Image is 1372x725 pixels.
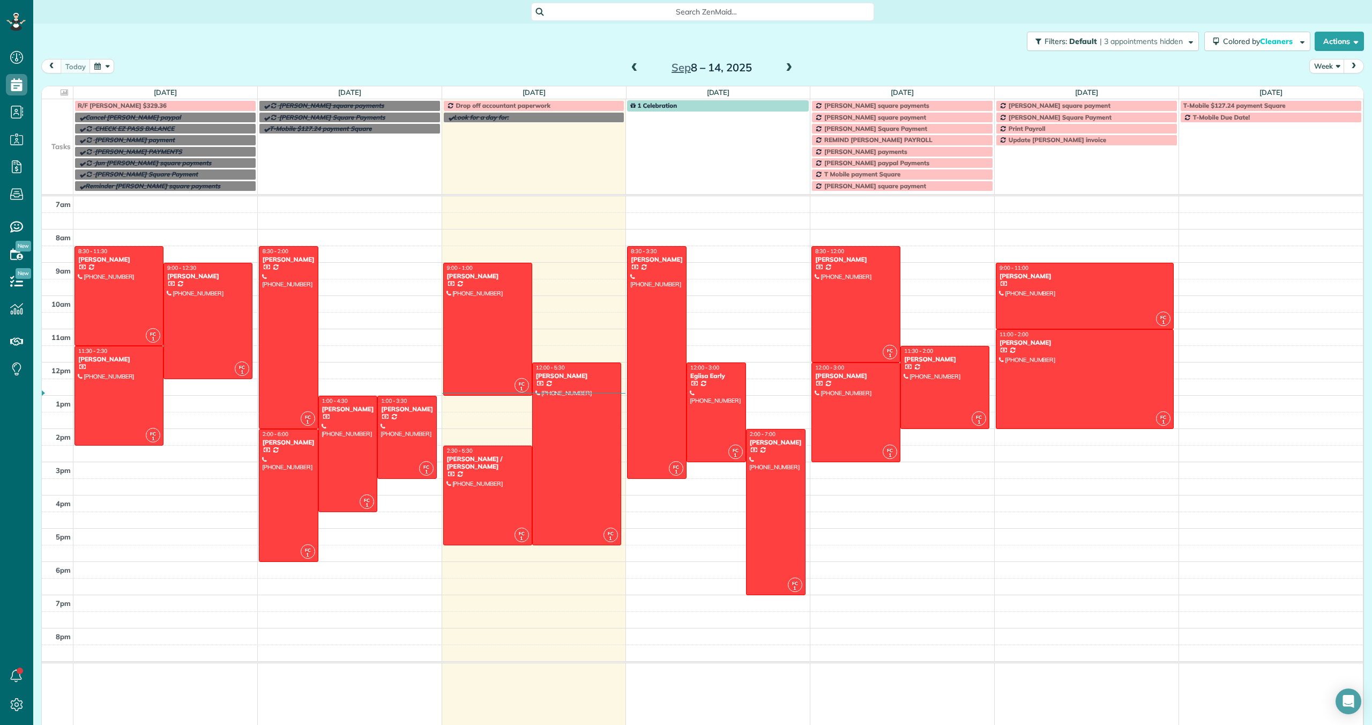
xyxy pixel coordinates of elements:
span: FC [239,364,245,370]
span: Print Payroll [1009,124,1046,132]
button: Colored byCleaners [1204,32,1310,51]
span: 8am [56,233,71,242]
div: [PERSON_NAME] [904,356,986,363]
span: T-Mobile $127.24 payment Square [1183,101,1286,109]
div: [PERSON_NAME] / [PERSON_NAME] [446,455,529,471]
small: 1 [515,534,528,544]
span: FC [305,547,311,553]
small: 1 [235,367,249,378]
span: 11:30 - 2:30 [78,347,107,354]
span: [PERSON_NAME] paypal Payments [824,159,929,167]
span: 8pm [56,632,71,641]
div: Egiisa Early [690,372,743,380]
span: FC [608,530,614,536]
small: 1 [883,351,897,361]
span: Look for a day for: [454,113,509,121]
span: [PERSON_NAME] payments [824,147,907,156]
small: 1 [1157,417,1170,427]
span: 7am [56,200,71,209]
small: 1 [301,550,315,560]
span: 9:00 - 12:30 [167,264,196,271]
span: Drop off accountant paperwork [456,101,551,109]
span: 12:00 - 3:00 [815,364,844,371]
span: R/F [PERSON_NAME] $329.36 [78,101,167,109]
span: [PERSON_NAME] square payment [824,182,926,190]
span: Colored by [1223,36,1296,46]
span: T-Mobile $127.24 payment Square [270,124,372,132]
span: 11:00 - 2:00 [1000,331,1028,338]
button: today [61,59,91,73]
span: T-Mobile Due Date! [1193,113,1250,121]
span: | 3 appointments hidden [1100,36,1183,46]
a: [DATE] [1075,88,1098,97]
span: 12pm [51,366,71,375]
span: 3pm [56,466,71,475]
span: Filters: [1045,36,1067,46]
span: 8:30 - 3:30 [631,248,657,255]
span: T Mobile payment Square [824,170,900,178]
small: 1 [883,450,897,461]
span: 11am [51,333,71,342]
span: 2:30 - 5:30 [447,447,473,454]
span: FC [673,464,679,470]
small: 1 [972,417,986,427]
span: FC [733,447,739,453]
small: 1 [146,334,160,344]
span: [PERSON_NAME] Square Payments [279,113,385,121]
span: FC [364,497,370,503]
button: Filters: Default | 3 appointments hidden [1027,32,1199,51]
span: [PERSON_NAME] square payments [279,101,384,109]
span: FC [976,414,982,420]
span: [PERSON_NAME] Square Payment [1009,113,1112,121]
a: [DATE] [707,88,730,97]
span: CHECK EZ PASS BALANCE [95,124,174,132]
small: 1 [146,434,160,444]
span: 9am [56,267,71,275]
span: 1pm [56,400,71,408]
span: FC [887,447,893,453]
span: 5pm [56,532,71,541]
span: 11:30 - 2:00 [904,347,933,354]
div: [PERSON_NAME] [262,256,315,263]
div: [PERSON_NAME] [999,272,1170,280]
span: 6pm [56,566,71,574]
a: [DATE] [154,88,177,97]
span: 8:30 - 2:00 [263,248,288,255]
span: [PERSON_NAME] Square Payment [824,124,927,132]
span: [PERSON_NAME] square payment [1009,101,1110,109]
span: 8:30 - 12:00 [815,248,844,255]
button: Week [1309,59,1345,73]
span: FC [519,381,525,387]
span: Reminder [PERSON_NAME] square payments [85,182,220,190]
small: 1 [669,467,683,477]
span: 2:00 - 7:00 [750,431,776,438]
div: [PERSON_NAME] [446,272,529,280]
span: FC [887,347,893,353]
span: Jun [PERSON_NAME] square payments [95,159,211,167]
span: 1:00 - 4:30 [322,397,348,404]
div: [PERSON_NAME] [999,339,1170,346]
a: [DATE] [1259,88,1282,97]
span: [PERSON_NAME] square payment [824,113,926,121]
span: 10am [51,300,71,308]
span: [PERSON_NAME] PAYMENTS [95,147,182,156]
span: 1:00 - 3:30 [381,397,407,404]
div: [PERSON_NAME] [535,372,618,380]
span: FC [150,331,156,337]
span: 12:00 - 3:00 [690,364,719,371]
span: FC [1160,314,1166,320]
div: [PERSON_NAME] [630,256,683,263]
span: 7pm [56,599,71,608]
span: 2:00 - 6:00 [263,431,288,438]
div: [PERSON_NAME] [78,256,160,263]
span: FC [519,530,525,536]
span: 4pm [56,499,71,508]
span: FC [150,431,156,437]
div: [PERSON_NAME] [322,405,375,413]
span: Cleaners [1260,36,1294,46]
span: 1 Celebration [630,101,677,109]
span: FC [1160,414,1166,420]
div: [PERSON_NAME] [749,439,802,446]
div: [PERSON_NAME] [262,439,315,446]
small: 1 [788,583,802,594]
